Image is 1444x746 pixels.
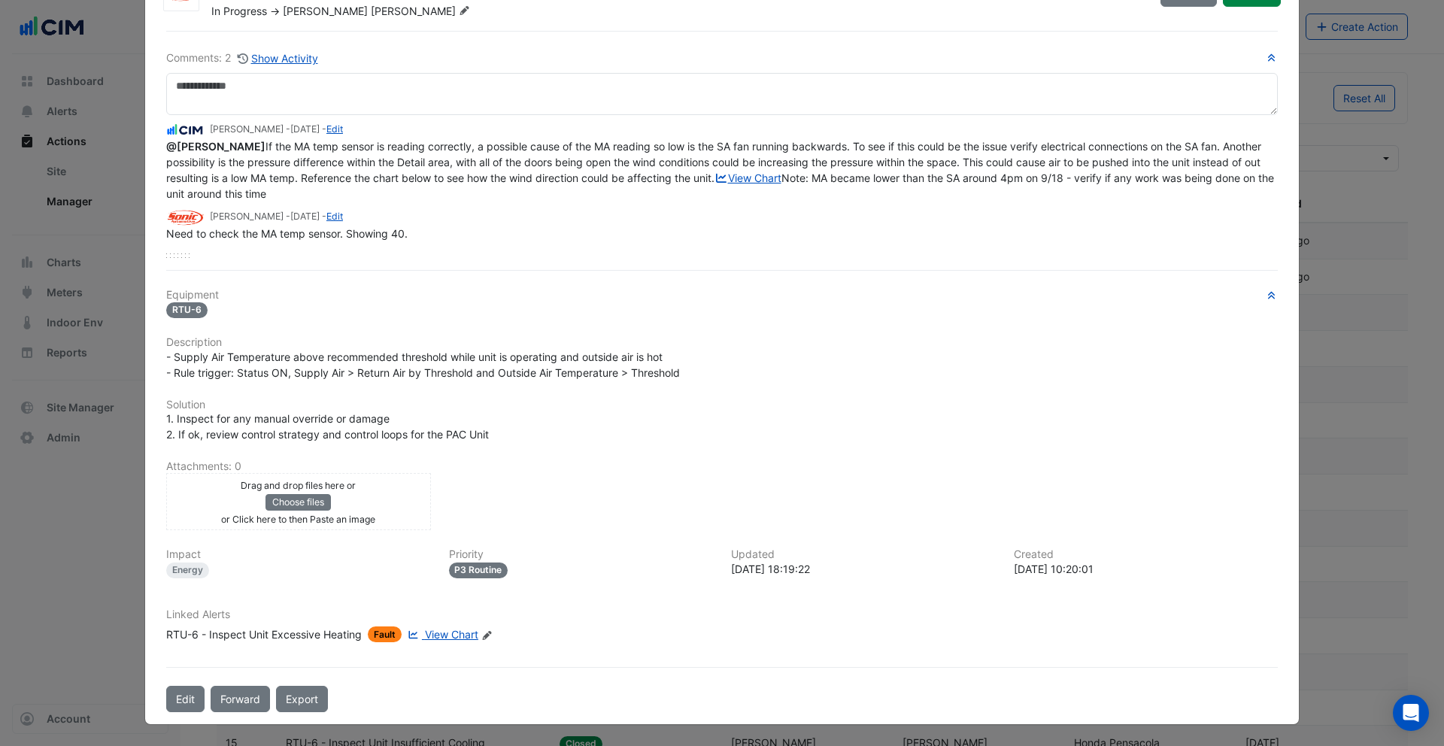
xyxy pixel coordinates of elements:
span: Fault [368,626,402,642]
h6: Description [166,336,1278,349]
span: lucy.rogers@sonicautomotive.com [Sonic Automotive] [166,140,265,153]
img: Sonic Automotive [166,208,204,225]
div: RTU-6 - Inspect Unit Excessive Heating [166,626,362,642]
span: 2025-09-24 18:19:22 [290,123,320,135]
h6: Linked Alerts [166,608,1278,621]
div: P3 Routine [449,563,508,578]
a: Export [276,686,328,712]
div: Energy [166,563,209,578]
div: Open Intercom Messenger [1393,695,1429,731]
span: - Supply Air Temperature above recommended threshold while unit is operating and outside air is h... [166,350,680,379]
div: [DATE] 10:20:01 [1014,561,1279,577]
h6: Created [1014,548,1279,561]
h6: Priority [449,548,714,561]
small: [PERSON_NAME] - - [210,123,343,136]
a: Edit [326,211,343,222]
h6: Equipment [166,289,1278,302]
span: 2025-09-24 10:20:01 [290,211,320,222]
h6: Solution [166,399,1278,411]
span: [PERSON_NAME] [283,5,368,17]
a: View Chart [714,171,781,184]
a: Edit [326,123,343,135]
h6: Updated [731,548,996,561]
span: Need to check the MA temp sensor. Showing 40. [166,227,408,240]
fa-icon: Edit Linked Alerts [481,629,493,641]
span: In Progress [211,5,267,17]
span: -> [270,5,280,17]
div: Comments: 2 [166,50,319,67]
a: View Chart [405,626,478,642]
button: Choose files [265,494,331,511]
img: CIM [166,122,204,138]
span: RTU-6 [166,302,208,318]
h6: Attachments: 0 [166,460,1278,473]
span: View Chart [425,628,478,641]
button: Show Activity [237,50,319,67]
button: Edit [166,686,205,712]
small: Drag and drop files here or [241,480,356,491]
h6: Impact [166,548,431,561]
span: 1. Inspect for any manual override or damage 2. If ok, review control strategy and control loops ... [166,412,489,441]
div: [DATE] 18:19:22 [731,561,996,577]
button: Forward [211,686,270,712]
span: If the MA temp sensor is reading correctly, a possible cause of the MA reading so low is the SA f... [166,140,1277,200]
small: [PERSON_NAME] - - [210,210,343,223]
span: [PERSON_NAME] [371,4,473,19]
small: or Click here to then Paste an image [221,514,375,525]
